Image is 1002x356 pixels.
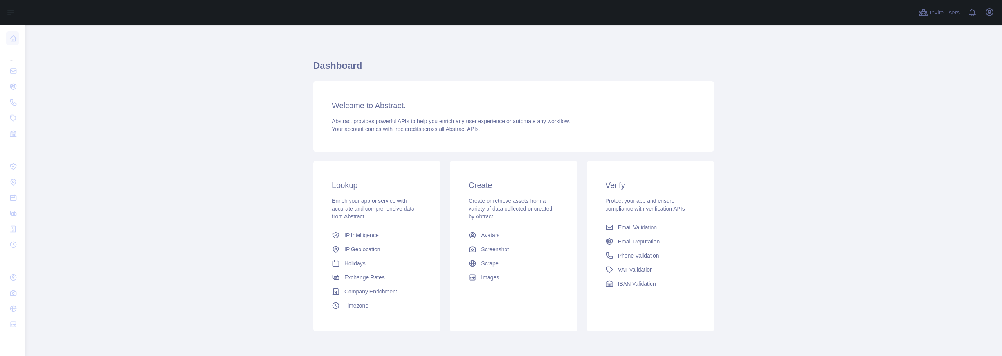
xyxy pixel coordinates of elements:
span: Screenshot [481,245,509,253]
span: IP Intelligence [344,231,379,239]
span: Protect your app and ensure compliance with verification APIs [606,198,685,212]
div: ... [6,47,19,63]
span: Enrich your app or service with accurate and comprehensive data from Abstract [332,198,414,220]
a: IBAN Validation [602,277,698,291]
span: Company Enrichment [344,288,397,295]
span: Email Validation [618,224,657,231]
h3: Create [469,180,558,191]
div: ... [6,253,19,269]
a: Exchange Rates [329,270,425,284]
span: Phone Validation [618,252,659,259]
a: Email Reputation [602,234,698,249]
span: Scrape [481,259,498,267]
span: Your account comes with across all Abstract APIs. [332,126,480,132]
div: ... [6,142,19,158]
span: Images [481,274,499,281]
a: Holidays [329,256,425,270]
a: IP Geolocation [329,242,425,256]
span: Avatars [481,231,499,239]
h3: Verify [606,180,695,191]
a: Timezone [329,299,425,313]
a: Scrape [465,256,561,270]
span: Invite users [930,8,960,17]
span: IBAN Validation [618,280,656,288]
a: Company Enrichment [329,284,425,299]
h3: Welcome to Abstract. [332,100,695,111]
h3: Lookup [332,180,422,191]
span: VAT Validation [618,266,653,274]
span: Exchange Rates [344,274,385,281]
span: IP Geolocation [344,245,380,253]
a: Images [465,270,561,284]
a: Email Validation [602,220,698,234]
span: Abstract provides powerful APIs to help you enrich any user experience or automate any workflow. [332,118,570,124]
a: Screenshot [465,242,561,256]
span: Create or retrieve assets from a variety of data collected or created by Abtract [469,198,552,220]
span: Email Reputation [618,238,660,245]
a: VAT Validation [602,263,698,277]
h1: Dashboard [313,59,714,78]
span: Timezone [344,302,368,309]
a: Phone Validation [602,249,698,263]
button: Invite users [917,6,961,19]
span: free credits [394,126,421,132]
a: IP Intelligence [329,228,425,242]
a: Avatars [465,228,561,242]
span: Holidays [344,259,366,267]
